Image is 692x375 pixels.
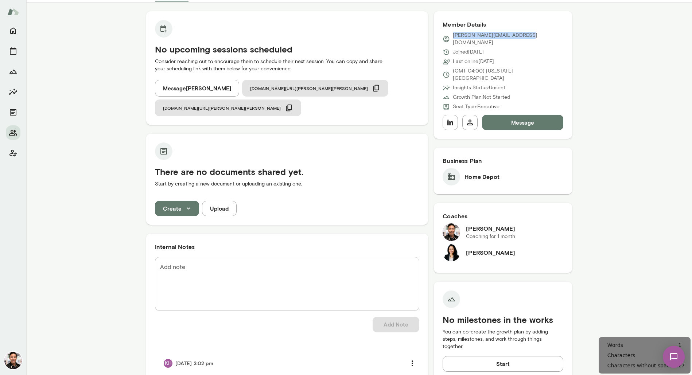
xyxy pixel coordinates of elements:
button: Growth Plan [6,64,20,79]
p: Joined [DATE] [453,48,484,56]
p: Seat Type: Executive [453,103,499,110]
img: Albert Villarde [443,223,460,241]
p: [PERSON_NAME][EMAIL_ADDRESS][DOMAIN_NAME] [453,32,563,46]
p: Growth Plan: Not Started [453,94,510,101]
button: Create [155,201,199,216]
p: Insights Status: Unsent [453,84,505,91]
span: [DOMAIN_NAME][URL][PERSON_NAME][PERSON_NAME] [163,105,281,111]
h6: Home Depot [464,172,499,181]
h6: Internal Notes [155,242,419,251]
button: Insights [6,85,20,99]
button: Client app [6,146,20,160]
h5: No upcoming sessions scheduled [155,43,419,55]
h5: There are no documents shared yet. [155,166,419,177]
button: Members [6,125,20,140]
button: Start [443,356,563,371]
p: Last online [DATE] [453,58,494,65]
p: Coaching for 1 month [466,233,515,240]
h6: Coaches [443,212,563,220]
button: [DOMAIN_NAME][URL][PERSON_NAME][PERSON_NAME] [155,99,301,116]
button: Upload [202,201,237,216]
button: Sessions [6,44,20,58]
img: Monica Aggarwal [443,244,460,261]
button: Message [482,115,563,130]
button: Message[PERSON_NAME] [155,80,239,97]
h6: Business Plan [443,156,563,165]
button: [DOMAIN_NAME][URL][PERSON_NAME][PERSON_NAME] [242,80,388,97]
img: Mento [7,5,19,19]
button: more [405,356,420,371]
p: Consider reaching out to encourage them to schedule their next session. You can copy and share yo... [155,58,419,73]
h6: [PERSON_NAME] [466,224,515,233]
img: Albert Villarde [4,352,22,369]
button: Documents [6,105,20,120]
div: KH [164,359,172,368]
button: Home [6,23,20,38]
h6: Member Details [443,20,563,29]
p: (GMT-04:00) [US_STATE][GEOGRAPHIC_DATA] [453,67,563,82]
p: Start by creating a new document or uploading an existing one. [155,180,419,188]
h6: [DATE] 3:02 pm [175,360,213,367]
h5: No milestones in the works [443,314,563,325]
span: [DOMAIN_NAME][URL][PERSON_NAME][PERSON_NAME] [250,85,368,91]
p: You can co-create the growth plan by adding steps, milestones, and work through things together. [443,328,563,350]
h6: [PERSON_NAME] [466,248,515,257]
